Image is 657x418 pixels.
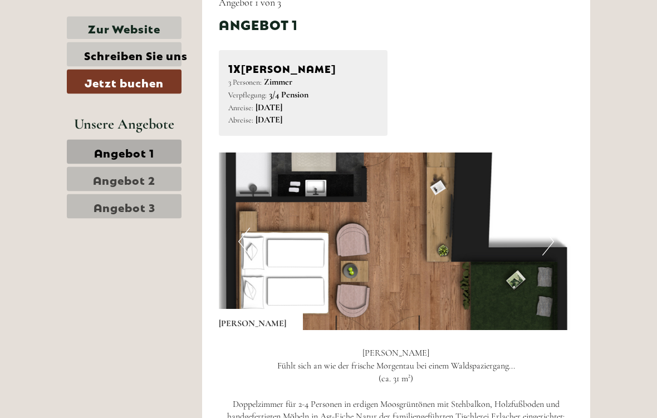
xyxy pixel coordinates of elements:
div: [PERSON_NAME] [219,309,303,331]
b: 1x [228,60,241,76]
img: image [219,153,574,331]
b: [DATE] [256,102,282,114]
div: Guten Tag, wie können wir Ihnen helfen? [8,30,164,64]
span: Angebot 1 [94,144,154,160]
a: Schreiben Sie uns [67,42,182,67]
div: [DATE] [158,8,198,27]
b: [DATE] [256,115,282,126]
small: 3 Personen: [228,78,262,87]
small: Abreise: [228,116,253,125]
div: Unsere Angebote [67,114,182,134]
button: Next [542,228,554,256]
button: Senden [277,288,355,313]
b: 3/4 Pension [269,90,308,101]
span: Angebot 3 [94,199,155,214]
button: Previous [238,228,250,256]
span: Angebot 2 [93,171,155,187]
small: Anreise: [228,104,253,113]
b: Zimmer [264,77,292,88]
a: Jetzt buchen [67,70,182,94]
small: 13:37 [17,54,158,62]
div: Angebot 1 [219,15,298,34]
small: Verpflegung: [228,91,267,100]
div: [PERSON_NAME] [228,60,379,76]
a: Zur Website [67,17,182,40]
div: [GEOGRAPHIC_DATA] [17,32,158,41]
